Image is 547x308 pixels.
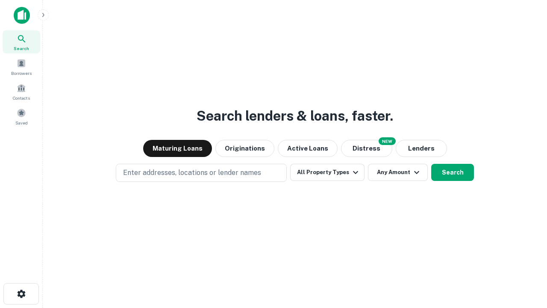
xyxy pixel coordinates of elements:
[14,7,30,24] img: capitalize-icon.png
[11,70,32,77] span: Borrowers
[15,119,28,126] span: Saved
[197,106,393,126] h3: Search lenders & loans, faster.
[368,164,428,181] button: Any Amount
[13,95,30,101] span: Contacts
[3,80,40,103] a: Contacts
[143,140,212,157] button: Maturing Loans
[396,140,447,157] button: Lenders
[504,240,547,281] iframe: Chat Widget
[379,137,396,145] div: NEW
[278,140,338,157] button: Active Loans
[3,105,40,128] a: Saved
[341,140,392,157] button: Search distressed loans with lien and other non-mortgage details.
[3,30,40,53] a: Search
[431,164,474,181] button: Search
[116,164,287,182] button: Enter addresses, locations or lender names
[215,140,274,157] button: Originations
[290,164,365,181] button: All Property Types
[123,168,261,178] p: Enter addresses, locations or lender names
[3,55,40,78] a: Borrowers
[14,45,29,52] span: Search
